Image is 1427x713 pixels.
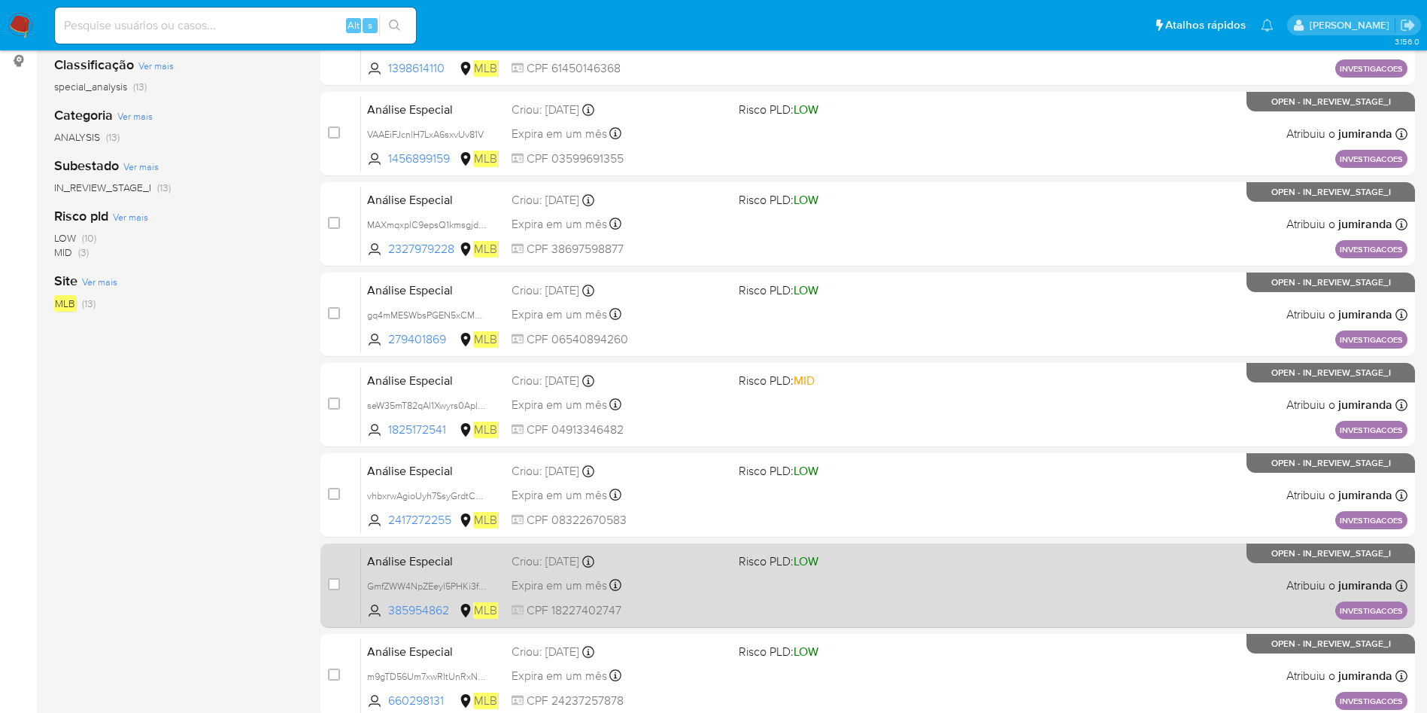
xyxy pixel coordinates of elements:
a: Notificações [1261,19,1274,32]
p: juliane.miranda@mercadolivre.com [1310,18,1395,32]
span: Alt [348,18,360,32]
span: Atalhos rápidos [1165,17,1246,33]
button: search-icon [379,15,410,36]
a: Sair [1400,17,1416,33]
input: Pesquise usuários ou casos... [55,16,416,35]
span: 3.156.0 [1395,35,1419,47]
span: s [368,18,372,32]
